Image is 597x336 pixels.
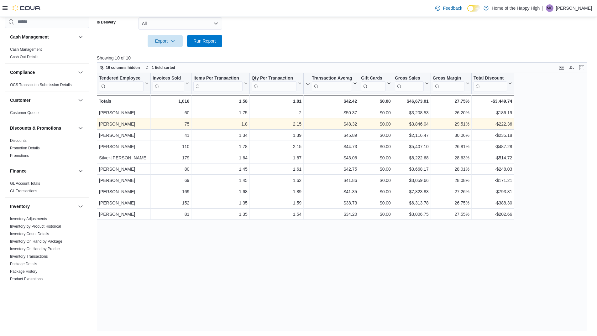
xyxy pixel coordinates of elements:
div: 26.75% [433,199,469,207]
div: Silver-[PERSON_NAME] [99,154,149,162]
div: Qty Per Transaction [252,75,296,91]
div: 27.55% [433,210,469,218]
div: 27.75% [433,97,469,105]
div: 179 [153,154,189,162]
a: Inventory Count Details [10,232,49,236]
div: [PERSON_NAME] [99,210,149,218]
div: 169 [153,188,189,195]
h3: Cash Management [10,34,49,40]
a: Product Expirations [10,277,43,281]
div: [PERSON_NAME] [99,199,149,207]
div: Tendered Employee [99,75,144,81]
div: 1.62 [252,177,301,184]
div: $3,006.75 [395,210,429,218]
div: 1.45 [193,177,248,184]
div: 2 [252,109,301,116]
div: $44.73 [306,143,357,150]
button: Customer [77,96,84,104]
div: 29.51% [433,120,469,128]
div: Gift Cards [361,75,386,81]
p: Home of the Happy High [492,4,540,12]
div: 152 [153,199,189,207]
div: 1.87 [252,154,301,162]
div: Gross Margin [433,75,464,91]
div: [PERSON_NAME] [99,188,149,195]
div: $38.73 [306,199,357,207]
div: $2,116.47 [395,132,429,139]
div: -$248.03 [474,165,512,173]
div: [PERSON_NAME] [99,165,149,173]
div: -$3,449.74 [474,97,512,105]
div: Qty Per Transaction [252,75,296,81]
div: $0.00 [361,188,391,195]
span: GL Transactions [10,189,37,194]
button: Gross Margin [433,75,469,91]
div: Total Discount [474,75,507,81]
div: Compliance [5,81,89,91]
button: Cash Management [77,33,84,41]
button: Qty Per Transaction [252,75,301,91]
div: 1.68 [193,188,248,195]
div: Items Per Transaction [193,75,243,91]
button: Customer [10,97,76,103]
a: Promotions [10,153,29,158]
span: Export [151,35,179,47]
div: 110 [153,143,189,150]
p: Showing 10 of 10 [97,55,592,61]
div: -$235.18 [474,132,512,139]
div: 1.61 [252,165,301,173]
a: Customer Queue [10,111,39,115]
button: All [138,17,222,30]
div: 1.81 [252,97,301,105]
div: Discounts & Promotions [5,137,89,162]
button: Tendered Employee [99,75,149,91]
span: 16 columns hidden [106,65,140,70]
div: $0.00 [361,177,391,184]
div: 1.64 [193,154,248,162]
div: $42.42 [306,97,357,105]
a: Feedback [433,2,464,14]
span: Cash Out Details [10,54,39,59]
div: $3,846.04 [395,120,429,128]
div: $6,313.78 [395,199,429,207]
div: 2.15 [252,143,301,150]
button: 1 field sorted [143,64,178,71]
div: $0.00 [361,132,391,139]
div: $43.06 [306,154,357,162]
div: $0.00 [361,210,391,218]
a: Inventory Transactions [10,254,48,259]
span: Feedback [443,5,462,11]
div: Customer [5,109,89,119]
button: Inventory [10,203,76,209]
div: 80 [153,165,189,173]
div: $3,208.53 [395,109,429,116]
div: $0.00 [361,199,391,207]
button: Finance [10,168,76,174]
div: 1.35 [193,199,248,207]
div: [PERSON_NAME] [99,132,149,139]
span: Customer Queue [10,110,39,115]
span: OCS Transaction Submission Details [10,82,72,87]
div: $3,668.17 [395,165,429,173]
button: Inventory [77,203,84,210]
div: Transaction Average [312,75,352,81]
div: -$202.66 [474,210,512,218]
a: GL Account Totals [10,181,40,186]
a: Inventory On Hand by Package [10,239,62,244]
div: $48.32 [306,120,357,128]
div: [PERSON_NAME] [99,143,149,150]
button: 16 columns hidden [97,64,143,71]
div: [PERSON_NAME] [99,109,149,116]
div: 26.81% [433,143,469,150]
button: Compliance [10,69,76,75]
a: Inventory by Product Historical [10,224,61,229]
div: $0.00 [361,165,391,173]
span: Inventory On Hand by Product [10,246,60,251]
h3: Inventory [10,203,30,209]
h3: Finance [10,168,27,174]
span: Discounts [10,138,27,143]
a: Package Details [10,262,37,266]
div: 1.59 [252,199,301,207]
button: Transaction Average [306,75,357,91]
